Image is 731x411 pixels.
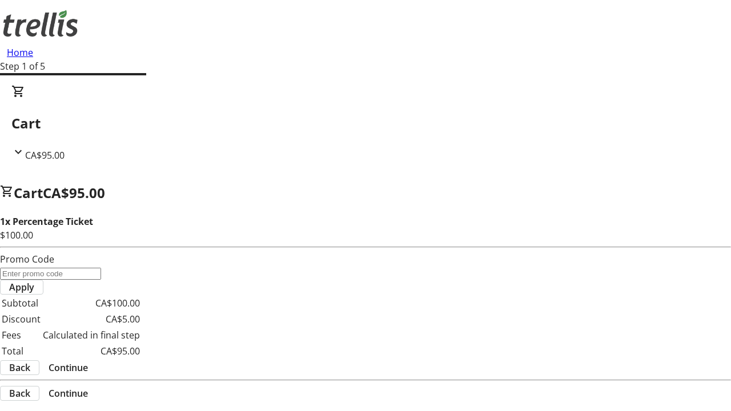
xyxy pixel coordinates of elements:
[49,386,88,400] span: Continue
[14,183,43,202] span: Cart
[42,296,140,311] td: CA$100.00
[39,361,97,374] button: Continue
[11,113,720,134] h2: Cart
[9,280,34,294] span: Apply
[11,84,720,162] div: CartCA$95.00
[43,183,105,202] span: CA$95.00
[25,149,65,162] span: CA$95.00
[9,361,30,374] span: Back
[1,312,41,327] td: Discount
[49,361,88,374] span: Continue
[1,328,41,342] td: Fees
[42,312,140,327] td: CA$5.00
[1,296,41,311] td: Subtotal
[42,328,140,342] td: Calculated in final step
[42,344,140,358] td: CA$95.00
[1,344,41,358] td: Total
[9,386,30,400] span: Back
[39,386,97,400] button: Continue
